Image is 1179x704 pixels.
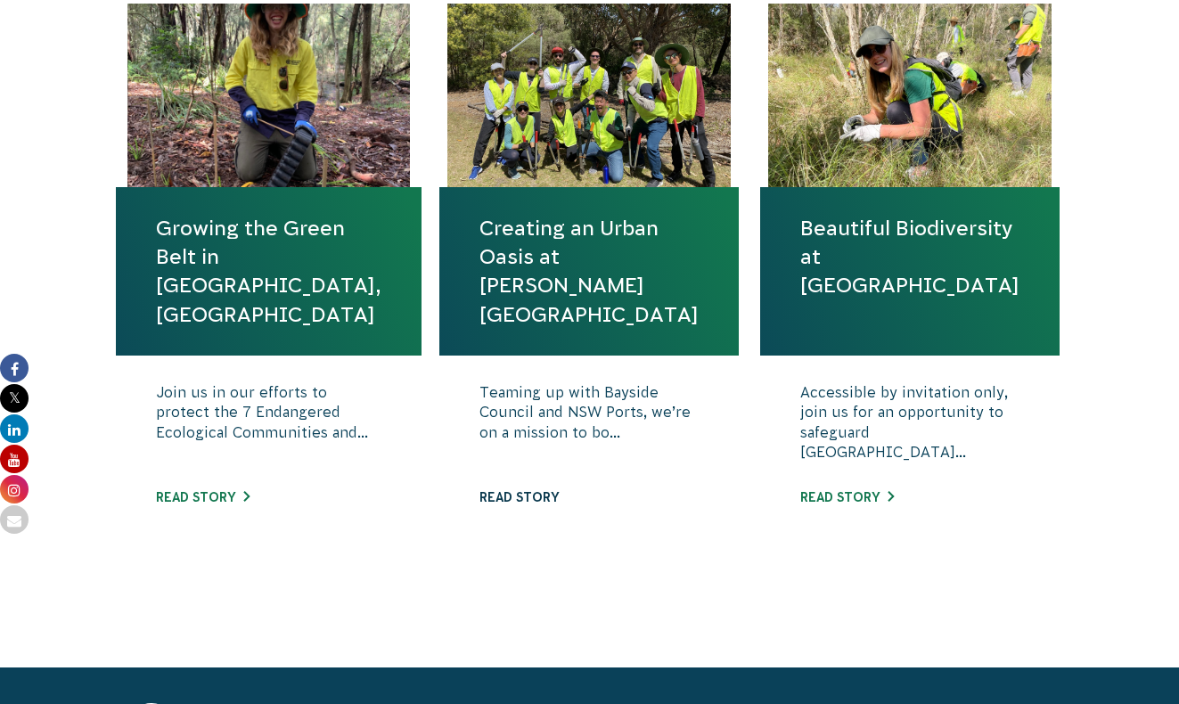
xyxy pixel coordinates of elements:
a: Read story [479,490,573,504]
a: Growing the Green Belt in [GEOGRAPHIC_DATA], [GEOGRAPHIC_DATA] [156,214,381,329]
a: Read story [800,490,894,504]
p: Accessible by invitation only, join us for an opportunity to safeguard [GEOGRAPHIC_DATA]... [800,382,1019,471]
p: Teaming up with Bayside Council and NSW Ports, we’re on a mission to bo... [479,382,699,471]
a: Read story [156,490,250,504]
a: Beautiful Biodiversity at [GEOGRAPHIC_DATA] [800,214,1019,300]
a: Creating an Urban Oasis at [PERSON_NAME][GEOGRAPHIC_DATA] [479,214,699,329]
p: Join us in our efforts to protect the 7 Endangered Ecological Communities and... [156,382,381,471]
